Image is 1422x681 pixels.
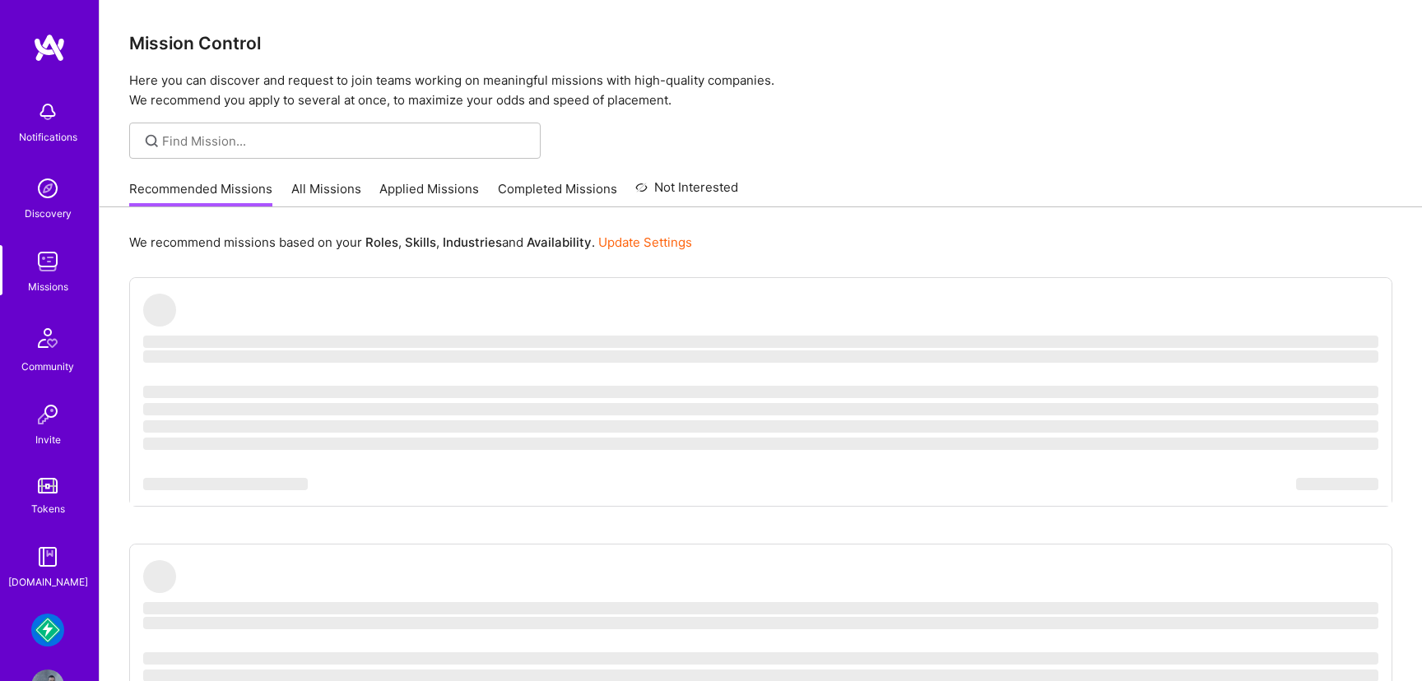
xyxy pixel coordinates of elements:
img: Invite [31,398,64,431]
a: Update Settings [598,234,692,250]
b: Skills [405,234,436,250]
img: teamwork [31,245,64,278]
img: discovery [31,172,64,205]
a: Completed Missions [498,180,617,207]
div: [DOMAIN_NAME] [8,573,88,591]
p: We recommend missions based on your , , and . [129,234,692,251]
img: guide book [31,540,64,573]
div: Tokens [31,500,65,517]
img: tokens [38,478,58,493]
b: Industries [443,234,502,250]
a: Applied Missions [379,180,479,207]
img: Mudflap: Fintech for Trucking [31,614,64,646]
a: Mudflap: Fintech for Trucking [27,614,68,646]
p: Here you can discover and request to join teams working on meaningful missions with high-quality ... [129,71,1392,110]
img: Community [28,318,67,358]
div: Missions [28,278,68,295]
div: Community [21,358,74,375]
h3: Mission Control [129,33,1392,53]
a: Recommended Missions [129,180,272,207]
img: bell [31,95,64,128]
a: Not Interested [635,178,738,207]
b: Availability [527,234,592,250]
a: All Missions [291,180,361,207]
i: icon SearchGrey [142,132,161,151]
div: Invite [35,431,61,448]
div: Discovery [25,205,72,222]
input: Find Mission... [162,132,528,150]
div: Notifications [19,128,77,146]
img: logo [33,33,66,63]
b: Roles [365,234,398,250]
